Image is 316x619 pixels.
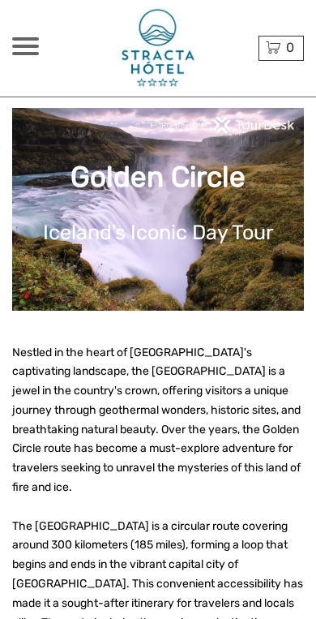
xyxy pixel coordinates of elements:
[12,346,301,495] span: Nestled in the heart of [GEOGRAPHIC_DATA]'s captivating landscape, the [GEOGRAPHIC_DATA] is a jew...
[150,116,296,134] img: PurchaseViaTourDeskwhite.png
[36,220,280,244] h1: Iceland's Iconic Day Tour
[118,6,197,90] img: 406-be0f0059-ddf2-408f-a541-279631290b14_logo_big.jpg
[36,160,280,194] h1: Golden Circle
[284,40,297,55] span: 0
